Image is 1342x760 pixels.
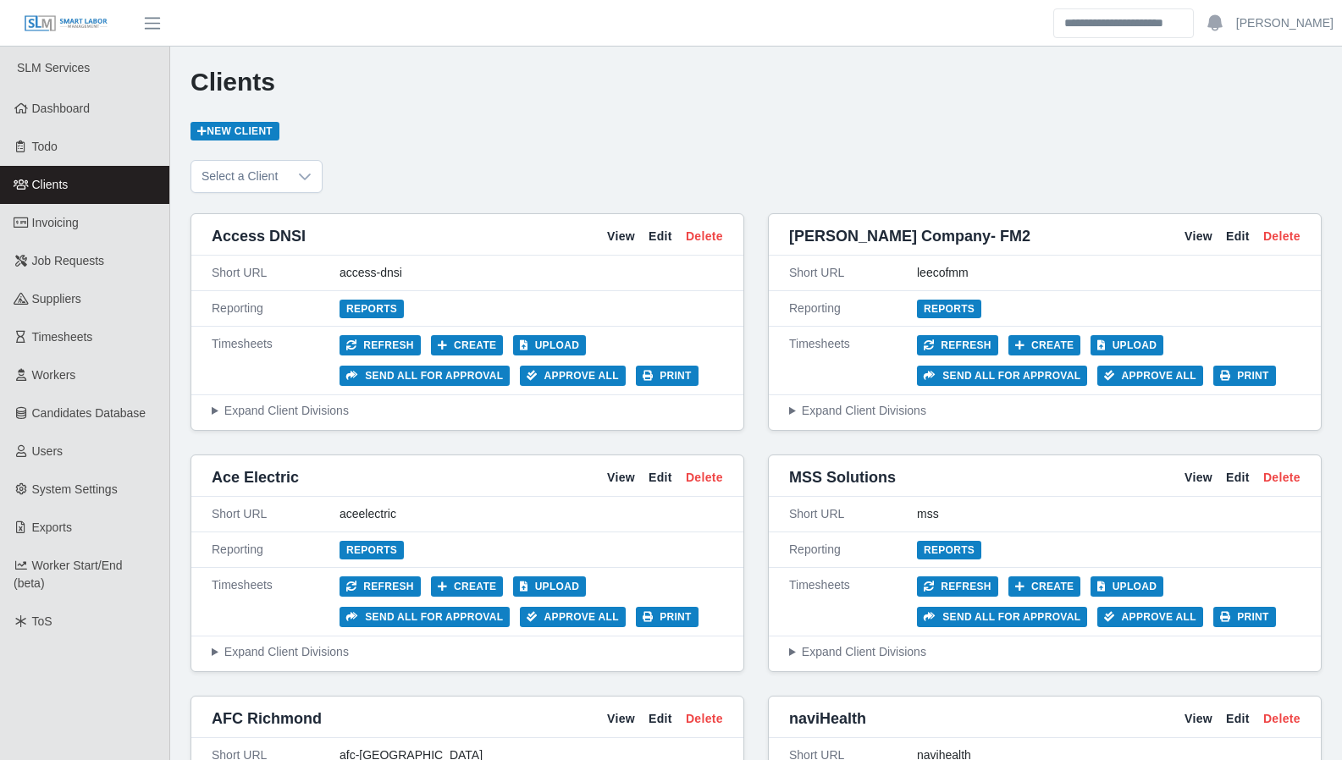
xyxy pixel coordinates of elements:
[340,576,421,597] button: Refresh
[1097,607,1203,627] button: Approve All
[340,300,404,318] a: Reports
[789,576,917,627] div: Timesheets
[1185,710,1212,728] a: View
[513,576,586,597] button: Upload
[191,161,288,192] span: Select a Client
[212,541,340,559] div: Reporting
[789,707,866,730] span: naviHealth
[212,264,340,282] div: Short URL
[212,335,340,386] div: Timesheets
[520,366,626,386] button: Approve All
[17,61,90,74] span: SLM Services
[1226,710,1250,728] a: Edit
[340,335,421,355] button: Refresh
[917,541,981,559] a: Reports
[340,541,404,559] a: Reports
[340,607,510,627] button: Send all for approval
[649,710,672,728] a: Edit
[789,224,1030,248] span: [PERSON_NAME] Company- FM2
[789,465,896,489] span: MSS Solutions
[917,300,981,318] a: Reports
[917,335,998,355] button: Refresh
[789,300,917,317] div: Reporting
[14,559,123,590] span: Worker Start/End (beta)
[431,576,504,597] button: Create
[32,140,58,153] span: Todo
[1008,335,1081,355] button: Create
[32,406,146,420] span: Candidates Database
[1263,469,1301,487] a: Delete
[24,14,108,33] img: SLM Logo
[1097,366,1203,386] button: Approve All
[340,366,510,386] button: Send all for approval
[32,368,76,382] span: Workers
[32,178,69,191] span: Clients
[789,505,917,523] div: Short URL
[32,482,118,496] span: System Settings
[212,707,322,730] span: AFC Richmond
[513,335,586,355] button: Upload
[1091,576,1163,597] button: Upload
[212,465,299,489] span: Ace Electric
[917,366,1087,386] button: Send all for approval
[1236,14,1334,32] a: [PERSON_NAME]
[520,607,626,627] button: Approve All
[607,710,635,728] a: View
[1185,228,1212,245] a: View
[1053,8,1194,38] input: Search
[32,330,93,344] span: Timesheets
[789,264,917,282] div: Short URL
[212,505,340,523] div: Short URL
[649,469,672,487] a: Edit
[917,264,1301,282] div: leecofmm
[686,228,723,245] a: Delete
[32,254,105,267] span: Job Requests
[32,102,91,115] span: Dashboard
[607,228,635,245] a: View
[1091,335,1163,355] button: Upload
[1213,366,1276,386] button: Print
[686,469,723,487] a: Delete
[212,402,723,420] summary: Expand Client Divisions
[191,67,1322,97] h1: Clients
[649,228,672,245] a: Edit
[917,576,998,597] button: Refresh
[212,300,340,317] div: Reporting
[789,643,1301,661] summary: Expand Client Divisions
[212,576,340,627] div: Timesheets
[32,292,81,306] span: Suppliers
[789,402,1301,420] summary: Expand Client Divisions
[1226,228,1250,245] a: Edit
[32,444,64,458] span: Users
[1213,607,1276,627] button: Print
[607,469,635,487] a: View
[1263,228,1301,245] a: Delete
[340,505,723,523] div: aceelectric
[917,505,1301,523] div: mss
[340,264,723,282] div: access-dnsi
[32,520,72,534] span: Exports
[212,643,723,661] summary: Expand Client Divisions
[636,607,699,627] button: Print
[431,335,504,355] button: Create
[212,224,306,248] span: Access DNSI
[789,541,917,559] div: Reporting
[789,335,917,386] div: Timesheets
[1263,710,1301,728] a: Delete
[32,614,52,628] span: ToS
[191,122,279,140] a: New Client
[686,710,723,728] a: Delete
[917,607,1087,627] button: Send all for approval
[1185,469,1212,487] a: View
[1226,469,1250,487] a: Edit
[32,216,79,229] span: Invoicing
[636,366,699,386] button: Print
[1008,576,1081,597] button: Create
